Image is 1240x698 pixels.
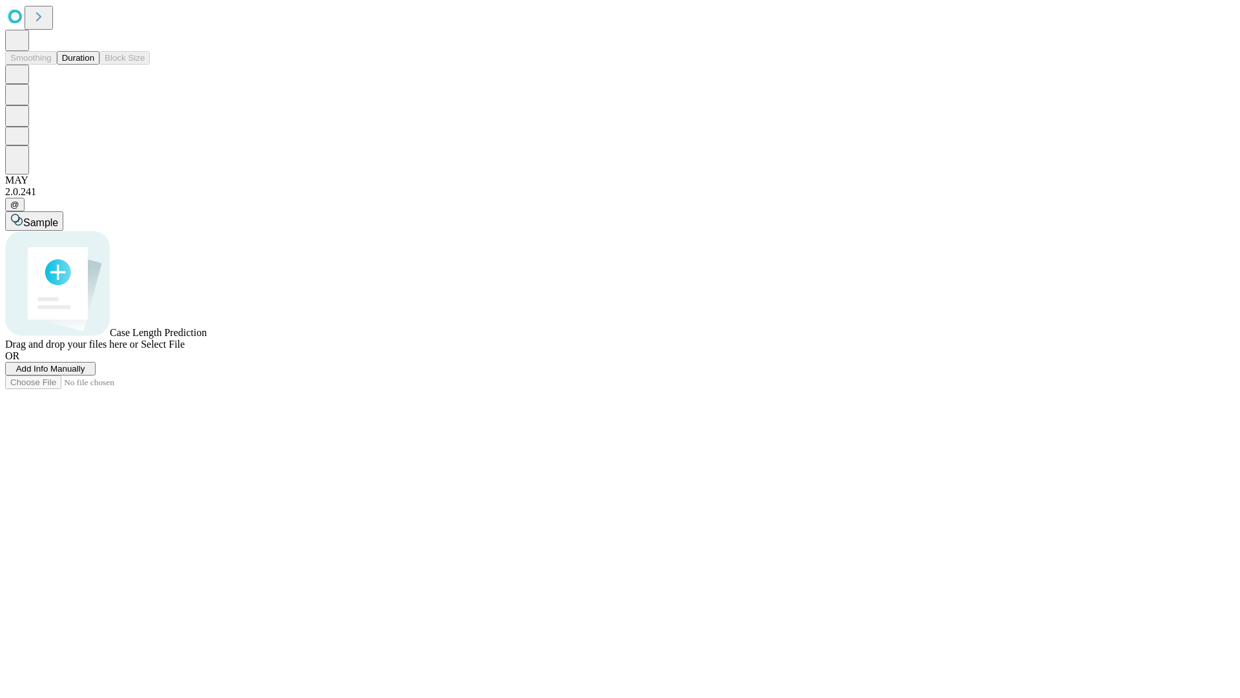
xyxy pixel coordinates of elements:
[5,174,1235,186] div: MAY
[57,51,99,65] button: Duration
[99,51,150,65] button: Block Size
[110,327,207,338] span: Case Length Prediction
[5,362,96,375] button: Add Info Manually
[5,198,25,211] button: @
[141,339,185,350] span: Select File
[5,211,63,231] button: Sample
[5,350,19,361] span: OR
[10,200,19,209] span: @
[5,186,1235,198] div: 2.0.241
[5,51,57,65] button: Smoothing
[23,217,58,228] span: Sample
[5,339,138,350] span: Drag and drop your files here or
[16,364,85,374] span: Add Info Manually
